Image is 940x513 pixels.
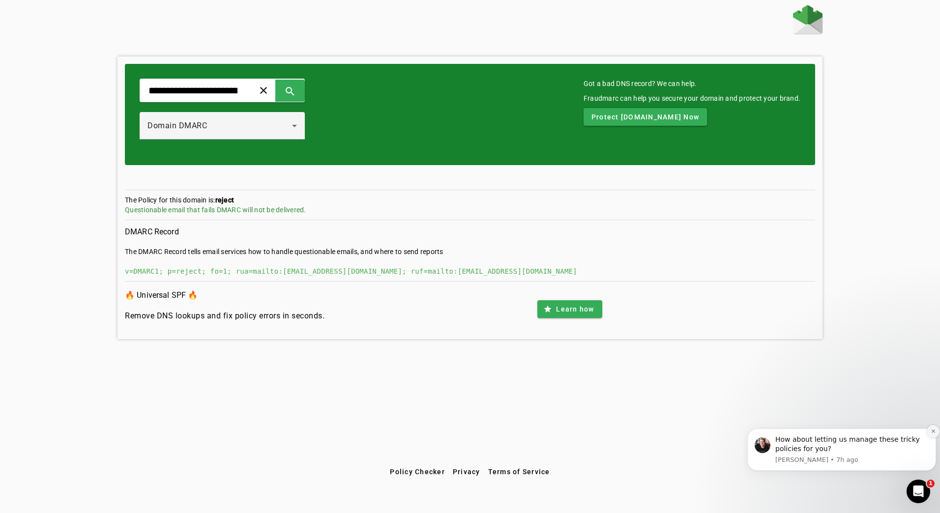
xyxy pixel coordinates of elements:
[125,205,815,215] div: Questionable email that fails DMARC will not be delivered.
[125,288,324,302] h3: 🔥 Universal SPF 🔥
[793,5,822,34] img: Fraudmarc Logo
[390,468,445,476] span: Policy Checker
[537,300,602,318] button: Learn how
[125,195,815,220] section: The Policy for this domain is:
[147,121,207,130] span: Domain DMARC
[453,468,480,476] span: Privacy
[125,225,815,239] h3: DMARC Record
[584,93,800,103] div: Fraudmarc can help you secure your domain and protect your brand.
[927,480,935,487] span: 1
[125,247,815,256] div: The DMARC Record tells email services how to handle questionable emails, and where to send reports
[386,463,449,481] button: Policy Checker
[793,5,822,37] a: Home
[743,414,940,486] iframe: Intercom notifications message
[907,480,930,503] iframe: Intercom live chat
[125,310,324,322] h4: Remove DNS lookups and fix policy errors in seconds.
[125,266,815,276] div: v=DMARC1; p=reject; fo=1; rua=mailto:[EMAIL_ADDRESS][DOMAIN_NAME]; ruf=mailto:[EMAIL_ADDRESS][DOM...
[556,304,594,314] span: Learn how
[215,196,235,204] strong: reject
[584,79,800,88] mat-card-title: Got a bad DNS record? We can help.
[484,463,554,481] button: Terms of Service
[449,463,484,481] button: Privacy
[591,112,699,122] span: Protect [DOMAIN_NAME] Now
[488,468,550,476] span: Terms of Service
[584,108,707,126] button: Protect [DOMAIN_NAME] Now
